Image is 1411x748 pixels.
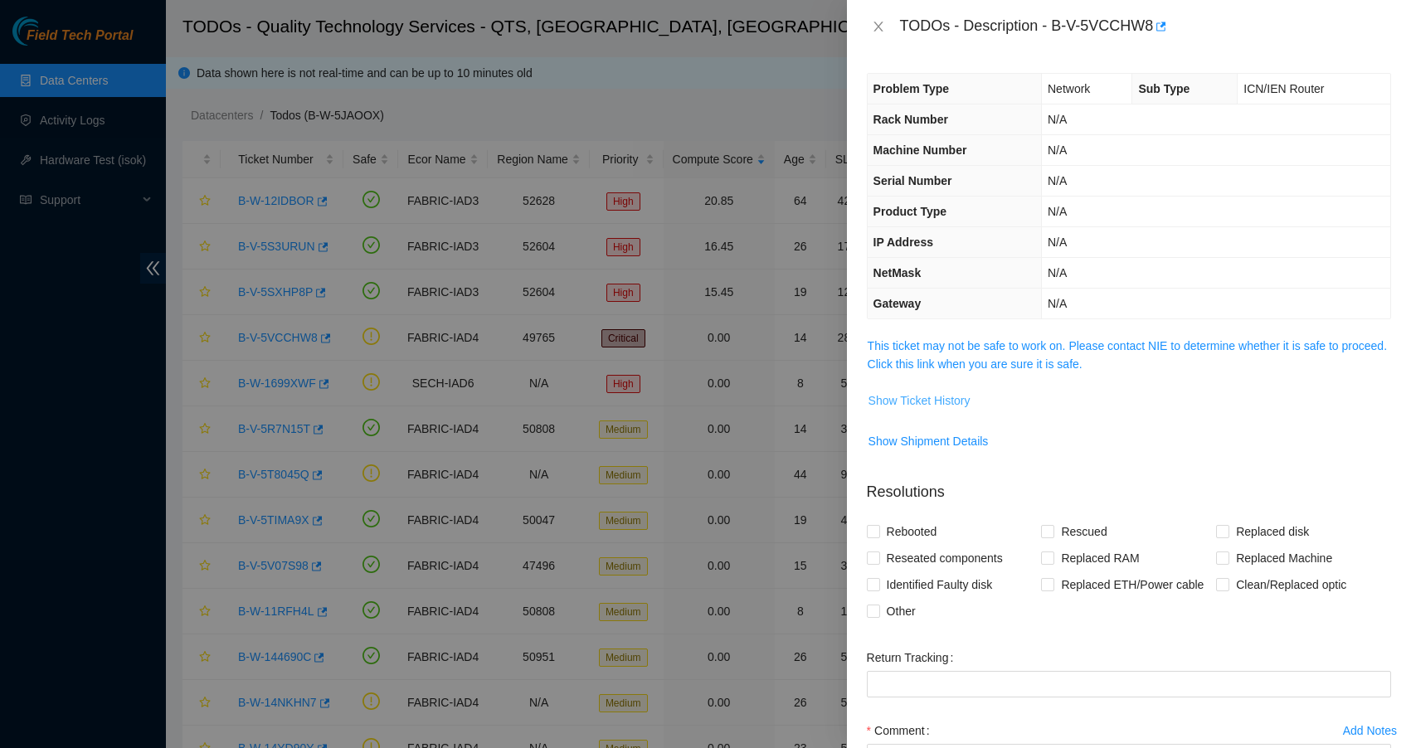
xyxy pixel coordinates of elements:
span: N/A [1048,143,1067,157]
span: Sub Type [1138,82,1190,95]
span: Replaced ETH/Power cable [1054,571,1210,598]
span: Serial Number [873,174,952,187]
p: Resolutions [867,468,1391,503]
span: Gateway [873,297,922,310]
span: NetMask [873,266,922,279]
span: Problem Type [873,82,950,95]
input: Return Tracking [867,671,1391,697]
span: close [872,20,885,33]
span: Network [1048,82,1090,95]
span: Rack Number [873,113,948,126]
span: N/A [1048,113,1067,126]
span: Other [880,598,922,624]
span: N/A [1048,297,1067,310]
span: N/A [1048,205,1067,218]
span: Product Type [873,205,946,218]
span: Rebooted [880,518,944,545]
button: Show Shipment Details [868,428,990,454]
span: Reseated components [880,545,1010,571]
label: Comment [867,717,937,744]
button: Add Notes [1342,717,1398,744]
span: Replaced RAM [1054,545,1146,571]
span: Identified Faulty disk [880,571,1000,598]
span: Replaced disk [1229,518,1316,545]
span: Show Shipment Details [868,432,989,450]
div: TODOs - Description - B-V-5VCCHW8 [900,13,1391,40]
span: IP Address [873,236,933,249]
span: Clean/Replaced optic [1229,571,1353,598]
label: Return Tracking [867,644,961,671]
span: N/A [1048,236,1067,249]
span: ICN/IEN Router [1243,82,1324,95]
span: Machine Number [873,143,967,157]
span: Show Ticket History [868,391,971,410]
div: Add Notes [1343,725,1397,736]
span: Rescued [1054,518,1113,545]
span: N/A [1048,266,1067,279]
button: Close [867,19,890,35]
button: Show Ticket History [868,387,971,414]
a: This ticket may not be safe to work on. Please contact NIE to determine whether it is safe to pro... [868,339,1387,371]
span: N/A [1048,174,1067,187]
span: Replaced Machine [1229,545,1339,571]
